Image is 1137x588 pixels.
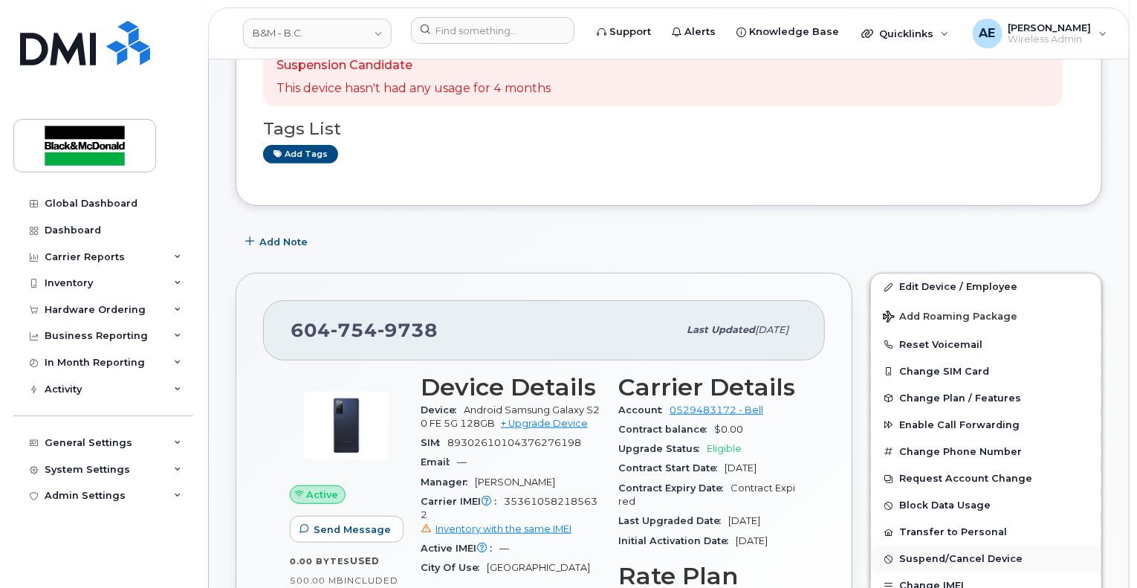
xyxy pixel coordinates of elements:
span: Contract balance [618,424,714,435]
span: Active IMEI [421,543,499,554]
div: Angelica Emnacen [962,19,1118,48]
span: Alerts [684,25,716,39]
span: 353610582185632 [421,496,600,536]
span: [GEOGRAPHIC_DATA] [487,562,590,573]
h3: Tags List [263,120,1075,138]
img: image20231002-3703462-zm6wmn.jpeg [302,381,391,471]
span: [DATE] [736,535,768,546]
button: Add Roaming Package [871,300,1101,331]
span: Contract Expired [618,482,795,507]
span: Carrier IMEI [421,496,504,507]
span: Manager [421,476,475,488]
span: — [499,543,509,554]
h3: Device Details [421,374,600,401]
span: Contract Expiry Date [618,482,731,494]
button: Enable Call Forwarding [871,412,1101,439]
a: + Upgrade Device [501,418,588,429]
button: Request Account Change [871,465,1101,492]
span: Change Plan / Features [899,392,1021,404]
span: [DATE] [725,462,757,474]
span: Eligible [707,443,742,454]
button: Change Plan / Features [871,385,1101,412]
span: Add Roaming Package [883,311,1017,325]
span: Contract Start Date [618,462,725,474]
span: Email [421,456,457,468]
a: Inventory with the same IMEI [421,523,571,534]
a: Alerts [661,17,726,47]
span: — [457,456,467,468]
a: Support [586,17,661,47]
span: Initial Activation Date [618,535,736,546]
span: Add Note [259,235,308,249]
button: Send Message [290,516,404,543]
span: 89302610104376276198 [447,437,581,448]
span: Support [609,25,651,39]
p: Suspension Candidate [276,57,551,74]
p: This device hasn't had any usage for 4 months [276,80,551,97]
span: Active [307,488,339,502]
span: Device [421,404,464,416]
button: Transfer to Personal [871,519,1101,546]
span: Send Message [314,523,391,537]
button: Change Phone Number [871,439,1101,465]
span: [DATE] [755,324,788,335]
button: Suspend/Cancel Device [871,546,1101,572]
span: Quicklinks [879,28,933,39]
span: [PERSON_NAME] [1008,22,1092,33]
a: Edit Device / Employee [871,274,1101,300]
span: Last updated [687,324,755,335]
span: 754 [331,319,378,341]
h3: Carrier Details [618,374,798,401]
a: Add tags [263,145,338,164]
a: B&M - B.C. [243,19,392,48]
span: $0.00 [714,424,743,435]
button: Add Note [236,228,320,255]
span: 9738 [378,319,438,341]
span: Account [618,404,670,416]
div: Quicklinks [851,19,959,48]
span: Last Upgraded Date [618,515,728,526]
span: Inventory with the same IMEI [435,523,571,534]
span: AE [979,25,996,42]
input: Find something... [411,17,574,44]
span: SIM [421,437,447,448]
span: Enable Call Forwarding [899,419,1020,430]
a: 0529483172 - Bell [670,404,763,416]
span: 604 [291,319,438,341]
span: City Of Use [421,562,487,573]
span: 0.00 Bytes [290,556,350,566]
button: Change SIM Card [871,358,1101,385]
span: Upgrade Status [618,443,707,454]
span: Wireless Admin [1008,33,1092,45]
span: [DATE] [728,515,760,526]
span: Knowledge Base [749,25,839,39]
span: 500.00 MB [290,575,344,586]
span: used [350,555,380,566]
span: [PERSON_NAME] [475,476,555,488]
a: Knowledge Base [726,17,849,47]
button: Block Data Usage [871,492,1101,519]
button: Reset Voicemail [871,332,1101,358]
span: Android Samsung Galaxy S20 FE 5G 128GB [421,404,600,429]
span: Suspend/Cancel Device [899,554,1023,565]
